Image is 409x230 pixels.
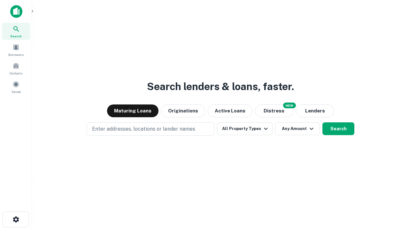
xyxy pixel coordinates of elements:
[322,122,354,135] button: Search
[2,41,30,58] a: Borrowers
[275,122,320,135] button: Any Amount
[377,179,409,210] iframe: Chat Widget
[147,79,294,94] h3: Search lenders & loans, faster.
[283,103,296,108] div: NEW
[10,71,22,76] span: Contacts
[92,125,195,133] p: Enter addresses, locations or lender names
[255,104,293,117] button: Search distressed loans with lien and other non-mortgage details.
[2,78,30,96] a: Saved
[12,89,21,94] span: Saved
[8,52,24,57] span: Borrowers
[296,104,334,117] button: Lenders
[107,104,158,117] button: Maturing Loans
[208,104,252,117] button: Active Loans
[161,104,205,117] button: Originations
[10,5,22,18] img: capitalize-icon.png
[2,23,30,40] a: Search
[87,122,214,136] button: Enter addresses, locations or lender names
[10,34,22,39] span: Search
[2,60,30,77] a: Contacts
[217,122,273,135] button: All Property Types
